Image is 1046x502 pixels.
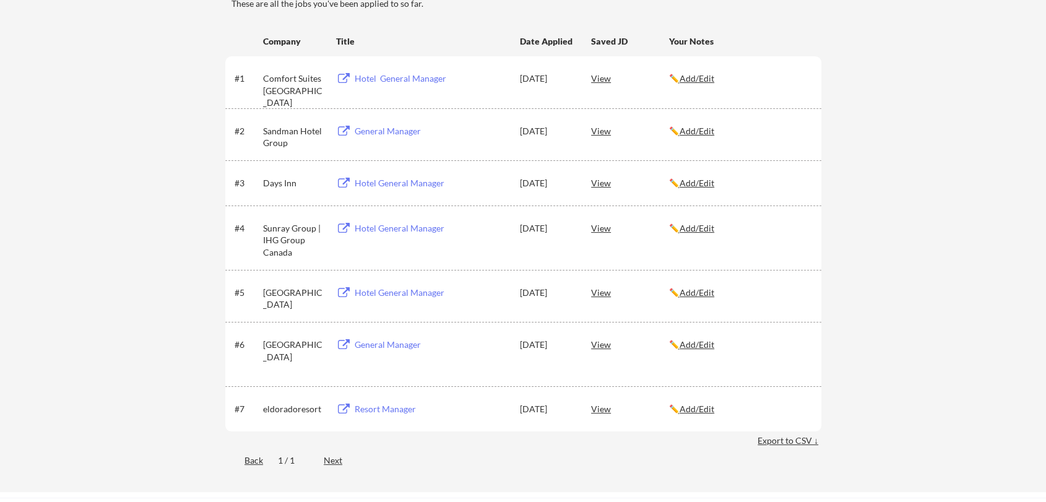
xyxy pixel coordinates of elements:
[591,67,669,89] div: View
[520,35,574,48] div: Date Applied
[263,339,325,363] div: [GEOGRAPHIC_DATA]
[355,72,508,85] div: Hotel General Manager
[263,125,325,149] div: Sandman Hotel Group
[591,281,669,303] div: View
[235,403,259,415] div: #7
[680,404,714,414] u: Add/Edit
[758,435,821,447] div: Export to CSV ↓
[591,333,669,355] div: View
[520,72,574,85] div: [DATE]
[520,287,574,299] div: [DATE]
[355,403,508,415] div: Resort Manager
[263,287,325,311] div: [GEOGRAPHIC_DATA]
[669,72,810,85] div: ✏️
[520,339,574,351] div: [DATE]
[263,177,325,189] div: Days Inn
[669,222,810,235] div: ✏️
[680,178,714,188] u: Add/Edit
[263,222,325,259] div: Sunray Group | IHG Group Canada
[263,403,325,415] div: eldoradoresort
[520,222,574,235] div: [DATE]
[225,454,263,467] div: Back
[520,125,574,137] div: [DATE]
[355,287,508,299] div: Hotel General Manager
[355,222,508,235] div: Hotel General Manager
[355,339,508,351] div: General Manager
[591,397,669,420] div: View
[263,35,325,48] div: Company
[680,287,714,298] u: Add/Edit
[680,339,714,350] u: Add/Edit
[669,403,810,415] div: ✏️
[591,171,669,194] div: View
[669,339,810,351] div: ✏️
[235,72,259,85] div: #1
[669,287,810,299] div: ✏️
[520,403,574,415] div: [DATE]
[278,454,309,467] div: 1 / 1
[669,125,810,137] div: ✏️
[680,126,714,136] u: Add/Edit
[355,177,508,189] div: Hotel General Manager
[235,339,259,351] div: #6
[680,73,714,84] u: Add/Edit
[235,222,259,235] div: #4
[669,35,810,48] div: Your Notes
[355,125,508,137] div: General Manager
[235,287,259,299] div: #5
[591,30,669,52] div: Saved JD
[520,177,574,189] div: [DATE]
[263,72,325,109] div: Comfort Suites [GEOGRAPHIC_DATA]
[235,177,259,189] div: #3
[680,223,714,233] u: Add/Edit
[336,35,508,48] div: Title
[324,454,357,467] div: Next
[591,217,669,239] div: View
[235,125,259,137] div: #2
[591,119,669,142] div: View
[669,177,810,189] div: ✏️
